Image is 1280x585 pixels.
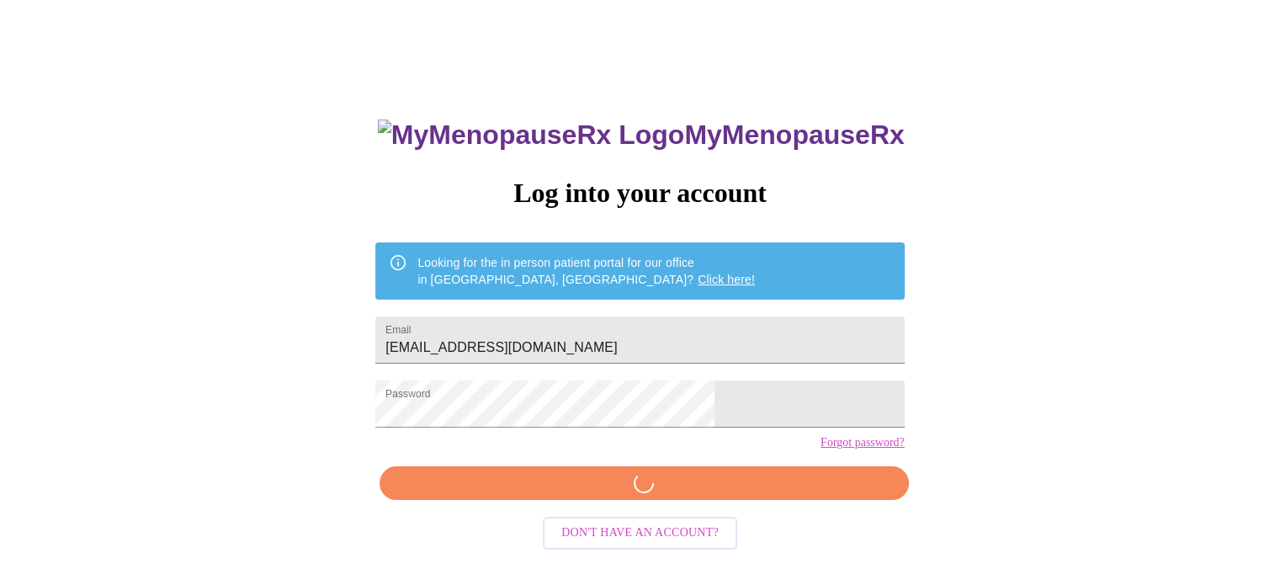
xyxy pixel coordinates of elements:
[698,273,755,286] a: Click here!
[375,178,904,209] h3: Log into your account
[378,120,684,151] img: MyMenopauseRx Logo
[378,120,905,151] h3: MyMenopauseRx
[543,517,737,550] button: Don't have an account?
[561,523,719,544] span: Don't have an account?
[539,524,741,539] a: Don't have an account?
[417,247,755,295] div: Looking for the in person patient portal for our office in [GEOGRAPHIC_DATA], [GEOGRAPHIC_DATA]?
[821,436,905,449] a: Forgot password?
